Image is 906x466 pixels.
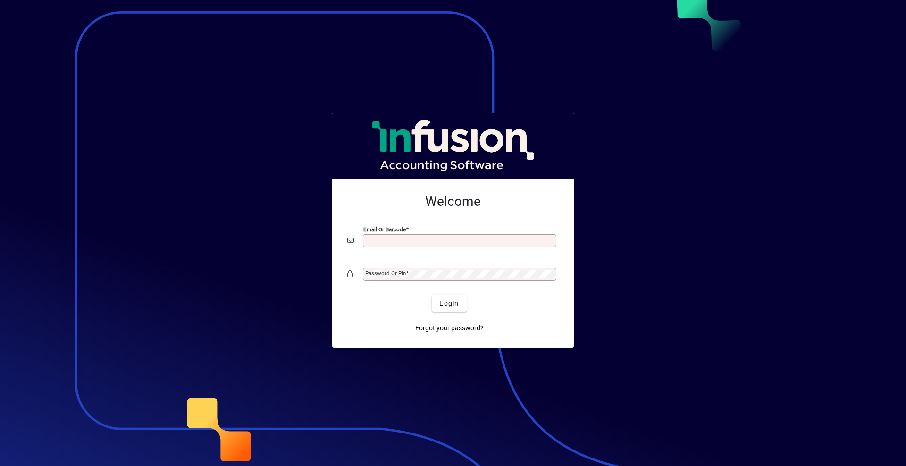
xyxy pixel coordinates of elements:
[432,295,466,312] button: Login
[363,226,406,233] mat-label: Email or Barcode
[411,319,487,336] a: Forgot your password?
[415,323,484,333] span: Forgot your password?
[347,194,559,210] h2: Welcome
[439,299,459,309] span: Login
[365,270,406,277] mat-label: Password or Pin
